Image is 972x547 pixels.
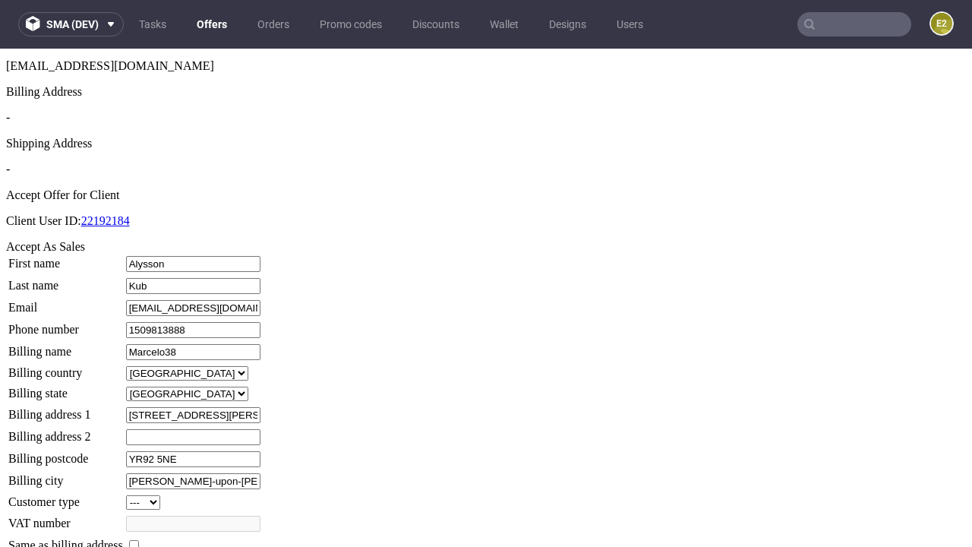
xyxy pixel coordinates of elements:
[8,229,124,246] td: Last name
[8,380,124,397] td: Billing address 2
[481,12,528,36] a: Wallet
[8,295,124,312] td: Billing name
[403,12,469,36] a: Discounts
[8,207,124,224] td: First name
[931,13,952,34] figcaption: e2
[6,166,966,179] p: Client User ID:
[607,12,652,36] a: Users
[6,140,966,153] div: Accept Offer for Client
[6,88,966,102] div: Shipping Address
[311,12,391,36] a: Promo codes
[6,114,10,127] span: -
[46,19,99,30] span: sma (dev)
[8,402,124,419] td: Billing postcode
[6,36,966,50] div: Billing Address
[18,12,124,36] button: sma (dev)
[8,317,124,333] td: Billing country
[540,12,595,36] a: Designs
[8,424,124,441] td: Billing city
[81,166,130,179] a: 22192184
[8,446,124,462] td: Customer type
[6,11,214,24] span: [EMAIL_ADDRESS][DOMAIN_NAME]
[6,62,10,75] span: -
[8,337,124,353] td: Billing state
[188,12,236,36] a: Offers
[8,358,124,375] td: Billing address 1
[130,12,175,36] a: Tasks
[8,489,124,505] td: Same as billing address
[8,251,124,268] td: Email
[6,191,966,205] div: Accept As Sales
[8,273,124,290] td: Phone number
[248,12,298,36] a: Orders
[8,466,124,484] td: VAT number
